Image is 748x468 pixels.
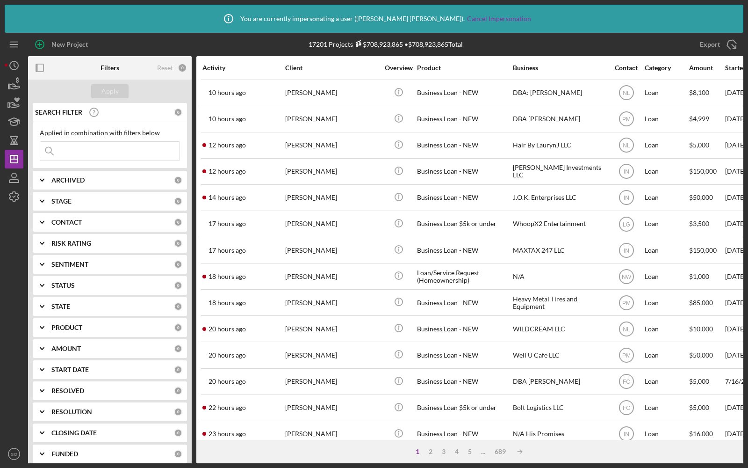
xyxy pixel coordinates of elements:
span: $1,000 [689,272,709,280]
div: Business Loan - NEW [417,185,511,210]
div: 0 [174,218,182,227]
b: RISK RATING [51,240,91,247]
div: New Project [51,35,88,54]
div: Business Loan - NEW [417,316,511,341]
div: Export [700,35,720,54]
time: 2025-09-11 21:02 [209,273,246,280]
div: Heavy Metal Tires and Equipment [513,290,606,315]
div: Loan [645,369,688,394]
span: $50,000 [689,193,713,201]
b: ARCHIVED [51,176,85,184]
text: PM [622,352,631,359]
div: Product [417,64,511,72]
div: 0 [174,408,182,416]
div: [PERSON_NAME] Investments LLC [513,159,606,184]
div: [PERSON_NAME] [285,185,379,210]
button: SO [5,445,23,463]
text: NL [623,326,630,332]
b: SENTIMENT [51,261,88,268]
time: 2025-09-11 16:07 [209,430,246,438]
div: Business Loan - NEW [417,422,511,446]
div: Loan [645,290,688,315]
text: IN [624,195,629,201]
div: 2 [424,448,437,455]
text: NW [622,273,632,280]
time: 2025-09-12 04:56 [209,89,246,96]
text: NL [623,142,630,149]
button: Apply [91,84,129,98]
div: 4 [450,448,463,455]
div: Well U Cafe LLC [513,343,606,367]
div: [PERSON_NAME] [285,290,379,315]
div: Business Loan - NEW [417,343,511,367]
div: 1 [411,448,424,455]
div: Apply [101,84,119,98]
div: Business Loan $5k or under [417,212,511,236]
div: Business Loan - NEW [417,107,511,132]
b: FUNDED [51,450,78,458]
div: ... [476,448,490,455]
div: Contact [609,64,644,72]
div: Loan [645,80,688,105]
div: 689 [490,448,511,455]
b: STATE [51,303,70,310]
div: Loan [645,264,688,289]
div: [PERSON_NAME] [285,238,379,263]
div: Category [645,64,688,72]
text: IN [624,431,629,438]
div: Hair By LaurynJ LLC [513,133,606,158]
div: N/A [513,264,606,289]
span: $3,500 [689,219,709,227]
div: Loan/Service Request (Homeownership) [417,264,511,289]
time: 2025-09-12 00:51 [209,194,246,201]
text: PM [622,116,631,123]
span: $150,000 [689,167,717,175]
div: 0 [174,429,182,437]
div: 0 [174,239,182,248]
div: 5 [463,448,476,455]
div: J.O.K. Enterprises LLC [513,185,606,210]
span: $8,100 [689,88,709,96]
b: STAGE [51,197,72,205]
div: [PERSON_NAME] [285,395,379,420]
text: LG [622,221,630,227]
div: Business Loan - NEW [417,133,511,158]
div: [PERSON_NAME] [285,159,379,184]
div: [PERSON_NAME] [285,343,379,367]
div: Loan [645,133,688,158]
text: PM [622,300,631,306]
div: Overview [381,64,416,72]
div: Business Loan $5k or under [417,395,511,420]
b: CONTACT [51,219,82,226]
time: 2025-09-12 03:12 [209,141,246,149]
time: 2025-09-11 16:19 [209,404,246,411]
div: 0 [174,176,182,184]
button: Export [690,35,743,54]
div: 17201 Projects • $708,923,865 Total [309,40,463,48]
div: Loan [645,212,688,236]
span: $50,000 [689,351,713,359]
div: DBA [PERSON_NAME] [513,107,606,132]
div: 0 [174,366,182,374]
b: CLOSING DATE [51,429,97,437]
b: Filters [101,64,119,72]
time: 2025-09-12 03:04 [209,168,246,175]
div: MAXTAX 247 LLC [513,238,606,263]
div: 0 [174,450,182,458]
button: New Project [28,35,97,54]
div: [PERSON_NAME] [285,422,379,446]
div: DBA [PERSON_NAME] [513,369,606,394]
div: Activity [202,64,284,72]
div: [PERSON_NAME] [285,133,379,158]
div: 3 [437,448,450,455]
div: WhoopX2 Entertainment [513,212,606,236]
div: 0 [174,197,182,205]
div: Loan [645,185,688,210]
div: Business Loan - NEW [417,238,511,263]
span: $4,999 [689,115,709,123]
div: Loan [645,238,688,263]
div: [PERSON_NAME] [285,264,379,289]
time: 2025-09-11 21:29 [209,247,246,254]
div: Loan [645,422,688,446]
div: [PERSON_NAME] [285,212,379,236]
